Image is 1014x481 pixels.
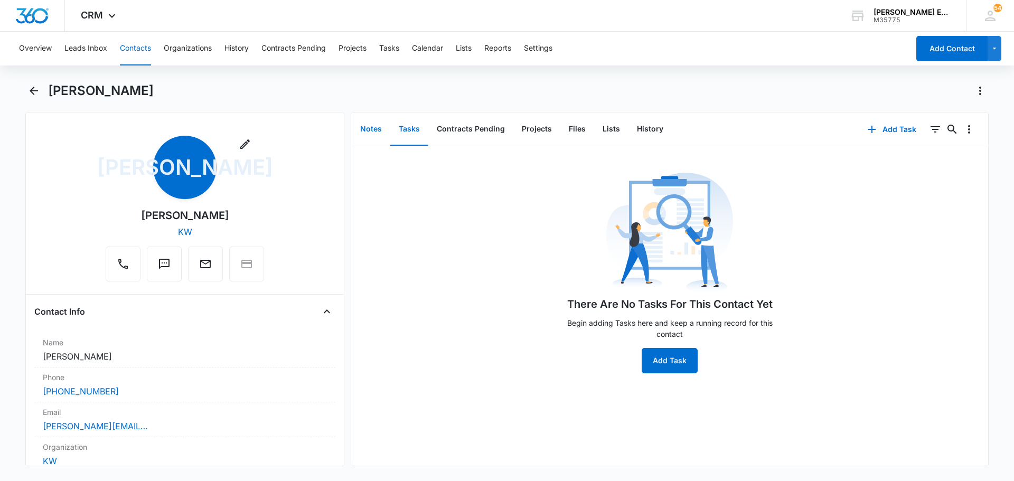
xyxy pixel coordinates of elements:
[352,113,390,146] button: Notes
[261,32,326,65] button: Contracts Pending
[43,372,327,383] label: Phone
[339,32,367,65] button: Projects
[106,263,140,272] a: Call
[81,10,103,21] span: CRM
[944,121,961,138] button: Search...
[43,441,327,452] label: Organization
[106,247,140,281] button: Call
[153,136,217,199] span: [PERSON_NAME]
[25,82,42,99] button: Back
[594,113,628,146] button: Lists
[916,36,988,61] button: Add Contact
[972,82,989,99] button: Actions
[567,296,773,312] h1: There Are No Tasks For This Contact Yet
[224,32,249,65] button: History
[43,337,327,348] label: Name
[390,113,428,146] button: Tasks
[43,350,327,363] dd: [PERSON_NAME]
[147,263,182,272] a: Text
[428,113,513,146] button: Contracts Pending
[606,169,733,296] img: No Data
[34,402,335,437] div: Email[PERSON_NAME][EMAIL_ADDRESS][PERSON_NAME][DOMAIN_NAME]
[19,32,52,65] button: Overview
[120,32,151,65] button: Contacts
[628,113,672,146] button: History
[874,8,951,16] div: account name
[34,367,335,402] div: Phone[PHONE_NUMBER]
[48,83,154,99] h1: [PERSON_NAME]
[961,121,978,138] button: Overflow Menu
[874,16,951,24] div: account id
[164,32,212,65] button: Organizations
[141,208,229,223] div: [PERSON_NAME]
[857,117,927,142] button: Add Task
[379,32,399,65] button: Tasks
[147,247,182,281] button: Text
[43,420,148,432] a: [PERSON_NAME][EMAIL_ADDRESS][PERSON_NAME][DOMAIN_NAME]
[34,437,335,471] div: OrganizationKW
[484,32,511,65] button: Reports
[642,348,698,373] button: Add Task
[34,305,85,318] h4: Contact Info
[524,32,552,65] button: Settings
[993,4,1002,12] span: 54
[559,317,781,339] p: Begin adding Tasks here and keep a running record for this contact
[188,263,223,272] a: Email
[43,385,119,398] a: [PHONE_NUMBER]
[34,333,335,367] div: Name[PERSON_NAME]
[43,456,57,466] a: KW
[64,32,107,65] button: Leads Inbox
[927,121,944,138] button: Filters
[188,247,223,281] button: Email
[43,407,327,418] label: Email
[178,227,192,237] a: KW
[560,113,594,146] button: Files
[993,4,1002,12] div: notifications count
[513,113,560,146] button: Projects
[412,32,443,65] button: Calendar
[456,32,472,65] button: Lists
[318,303,335,320] button: Close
